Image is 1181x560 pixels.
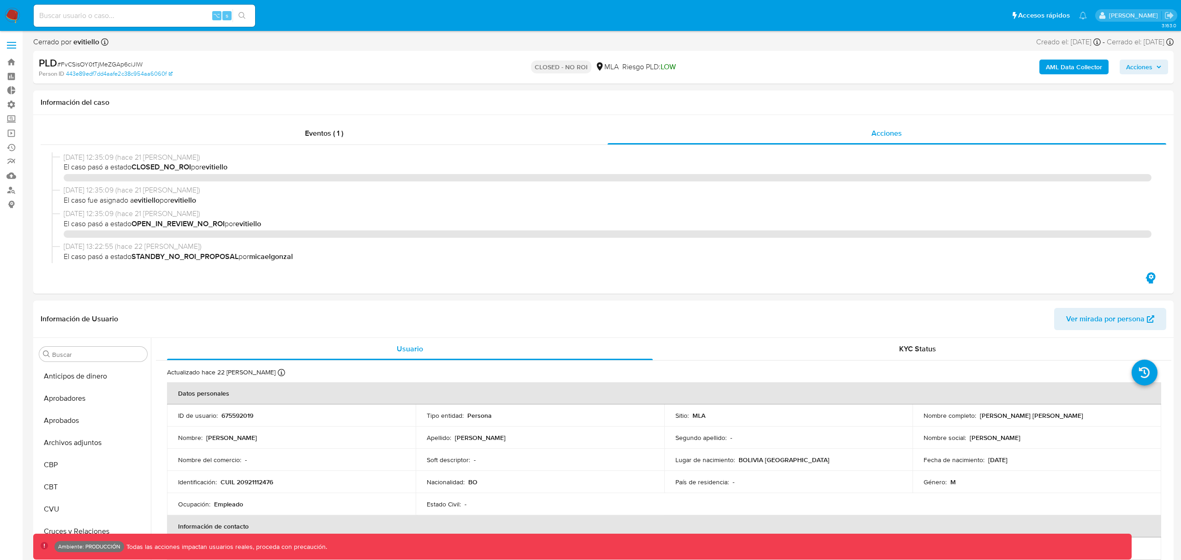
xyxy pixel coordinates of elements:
[1120,60,1168,74] button: Acciones
[36,520,151,542] button: Cruces y Relaciones
[36,454,151,476] button: CBP
[427,456,470,464] p: Soft descriptor :
[467,411,492,420] p: Persona
[206,434,257,442] p: [PERSON_NAME]
[245,456,247,464] p: -
[675,478,729,486] p: País de residencia :
[427,500,461,508] p: Estado Civil :
[1079,12,1087,19] a: Notificaciones
[36,498,151,520] button: CVU
[36,432,151,454] button: Archivos adjuntos
[178,500,210,508] p: Ocupación :
[675,411,689,420] p: Sitio :
[980,411,1083,420] p: [PERSON_NAME] [PERSON_NAME]
[72,36,99,47] b: evitiello
[34,10,255,22] input: Buscar usuario o caso...
[221,411,253,420] p: 675592019
[899,343,936,354] span: KYC Status
[226,11,228,20] span: s
[622,62,676,72] span: Riesgo PLD:
[924,456,984,464] p: Fecha de nacimiento :
[39,70,64,78] b: Person ID
[924,478,947,486] p: Género :
[1046,60,1102,74] b: AML Data Collector
[33,37,99,47] span: Cerrado por
[465,500,466,508] p: -
[167,368,275,377] p: Actualizado hace 22 [PERSON_NAME]
[924,434,966,442] p: Nombre social :
[427,434,451,442] p: Apellido :
[178,434,203,442] p: Nombre :
[178,478,217,486] p: Identificación :
[1054,308,1166,330] button: Ver mirada por persona
[41,314,118,324] h1: Información de Usuario
[871,128,902,138] span: Acciones
[595,62,619,72] div: MLA
[675,434,727,442] p: Segundo apellido :
[36,365,151,387] button: Anticipos de dinero
[167,515,1161,537] th: Información de contacto
[692,411,705,420] p: MLA
[739,456,829,464] p: BOLIVIA [GEOGRAPHIC_DATA]
[124,542,327,551] p: Todas las acciones impactan usuarios reales, proceda con precaución.
[661,61,676,72] span: LOW
[178,411,218,420] p: ID de usuario :
[36,387,151,409] button: Aprobadores
[66,70,173,78] a: 443e89edf7dd4aafe2c38c954aa6060f
[167,382,1161,404] th: Datos personales
[178,456,241,464] p: Nombre del comercio :
[675,456,735,464] p: Lugar de nacimiento :
[36,476,151,498] button: CBT
[39,55,57,70] b: PLD
[1039,60,1109,74] button: AML Data Collector
[397,343,423,354] span: Usuario
[233,9,251,22] button: search-icon
[474,456,476,464] p: -
[1103,37,1105,47] span: -
[41,98,1166,107] h1: Información del caso
[455,434,506,442] p: [PERSON_NAME]
[1109,11,1161,20] p: fernando.bolognino@mercadolibre.com
[221,478,273,486] p: CUIL 20921112476
[730,434,732,442] p: -
[1036,37,1101,47] div: Creado el: [DATE]
[950,478,956,486] p: M
[1107,37,1174,47] div: Cerrado el: [DATE]
[58,545,120,548] p: Ambiente: PRODUCCIÓN
[468,478,477,486] p: BO
[1126,60,1152,74] span: Acciones
[970,434,1020,442] p: [PERSON_NAME]
[214,500,243,508] p: Empleado
[427,411,464,420] p: Tipo entidad :
[305,128,343,138] span: Eventos ( 1 )
[427,478,465,486] p: Nacionalidad :
[531,60,591,73] p: CLOSED - NO ROI
[1164,11,1174,20] a: Salir
[213,11,220,20] span: ⌥
[52,350,143,359] input: Buscar
[1066,308,1145,330] span: Ver mirada por persona
[43,350,50,358] button: Buscar
[36,409,151,432] button: Aprobados
[988,456,1008,464] p: [DATE]
[924,411,976,420] p: Nombre completo :
[57,60,143,69] span: # FvCSisOY0tTjMeZGAp6ciJlW
[1018,11,1070,20] span: Accesos rápidos
[733,478,734,486] p: -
